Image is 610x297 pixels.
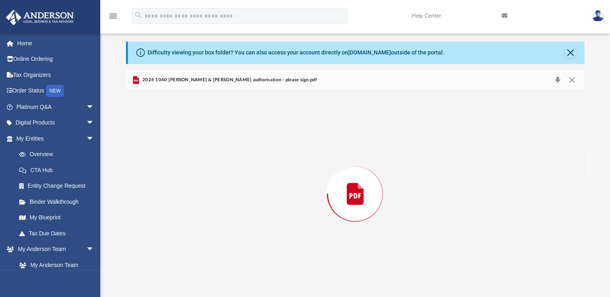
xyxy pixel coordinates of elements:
a: Entity Change Request [11,178,106,194]
a: [DOMAIN_NAME] [348,49,391,56]
button: Close [565,74,579,86]
a: My Entitiesarrow_drop_down [6,130,106,146]
i: menu [108,11,118,21]
a: My Anderson Teamarrow_drop_down [6,241,102,257]
a: Platinum Q&Aarrow_drop_down [6,99,106,115]
a: My Blueprint [11,210,102,226]
a: My Anderson Team [11,257,98,273]
a: Binder Walkthrough [11,194,106,210]
div: NEW [46,85,64,97]
i: search [134,11,143,20]
span: arrow_drop_down [86,241,102,258]
a: Overview [11,146,106,163]
a: CTA Hub [11,162,106,178]
span: 2024 1040 [PERSON_NAME] & [PERSON_NAME] authorisation - please sign.pdf [141,76,317,84]
a: Online Ordering [6,51,106,67]
a: Order StatusNEW [6,83,106,99]
a: Home [6,35,106,51]
a: Tax Organizers [6,67,106,83]
span: arrow_drop_down [86,115,102,131]
img: Anderson Advisors Platinum Portal [4,10,76,25]
button: Close [565,47,576,58]
div: Difficulty viewing your box folder? You can also access your account directly on outside of the p... [148,48,444,57]
img: User Pic [592,10,604,22]
button: Download [551,74,565,86]
span: arrow_drop_down [86,99,102,115]
span: arrow_drop_down [86,130,102,147]
a: Tax Due Dates [11,225,106,241]
a: Digital Productsarrow_drop_down [6,115,106,131]
a: menu [108,15,118,21]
